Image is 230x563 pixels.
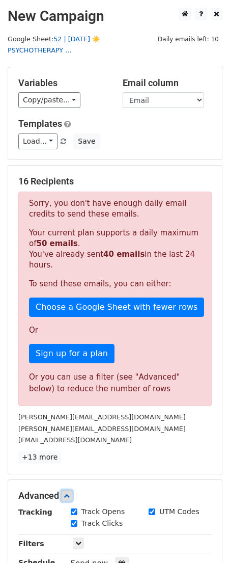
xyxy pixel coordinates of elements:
label: Track Clicks [81,518,123,529]
a: Daily emails left: 10 [154,35,222,43]
p: Sorry, you don't have enough daily email credits to send these emails. [29,198,201,220]
small: [PERSON_NAME][EMAIL_ADDRESS][DOMAIN_NAME] [18,425,186,433]
a: Load... [18,133,57,149]
button: Save [73,133,100,149]
small: Google Sheet: [8,35,100,55]
a: Choose a Google Sheet with fewer rows [29,298,204,317]
a: +13 more [18,451,61,464]
h2: New Campaign [8,8,222,25]
small: [PERSON_NAME][EMAIL_ADDRESS][DOMAIN_NAME] [18,413,186,421]
h5: 16 Recipients [18,176,212,187]
p: Your current plan supports a daily maximum of . You've already sent in the last 24 hours. [29,228,201,271]
a: Templates [18,118,62,129]
p: Or [29,325,201,336]
label: UTM Codes [159,506,199,517]
h5: Email column [123,77,212,89]
a: 52 | [DATE] ☀️PSYCHOTHERAPY ... [8,35,100,55]
strong: Filters [18,540,44,548]
label: Track Opens [81,506,125,517]
h5: Advanced [18,490,212,501]
a: Sign up for a plan [29,344,114,363]
small: [EMAIL_ADDRESS][DOMAIN_NAME] [18,436,132,444]
strong: 50 emails [36,239,77,248]
a: Copy/paste... [18,92,80,108]
h5: Variables [18,77,107,89]
span: Daily emails left: 10 [154,34,222,45]
iframe: Chat Widget [179,514,230,563]
strong: Tracking [18,508,52,516]
strong: 40 emails [103,250,145,259]
p: To send these emails, you can either: [29,279,201,289]
div: Or you can use a filter (see "Advanced" below) to reduce the number of rows [29,371,201,394]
